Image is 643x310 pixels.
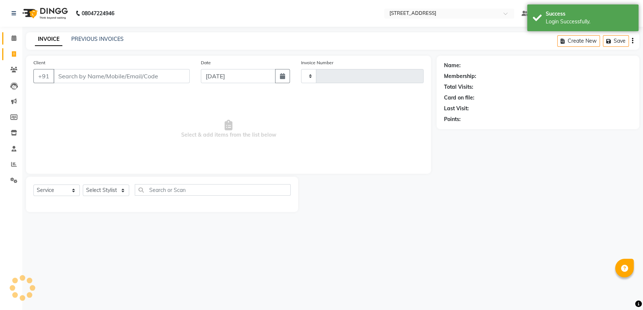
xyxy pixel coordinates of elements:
[444,83,473,91] div: Total Visits:
[444,105,469,112] div: Last Visit:
[557,35,600,47] button: Create New
[546,10,633,18] div: Success
[201,59,211,66] label: Date
[135,184,291,196] input: Search or Scan
[546,18,633,26] div: Login Successfully.
[444,115,461,123] div: Points:
[71,36,124,42] a: PREVIOUS INVOICES
[53,69,190,83] input: Search by Name/Mobile/Email/Code
[33,92,424,166] span: Select & add items from the list below
[82,3,114,24] b: 08047224946
[19,3,70,24] img: logo
[603,35,629,47] button: Save
[444,94,474,102] div: Card on file:
[33,59,45,66] label: Client
[301,59,333,66] label: Invoice Number
[444,72,476,80] div: Membership:
[444,62,461,69] div: Name:
[35,33,62,46] a: INVOICE
[33,69,54,83] button: +91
